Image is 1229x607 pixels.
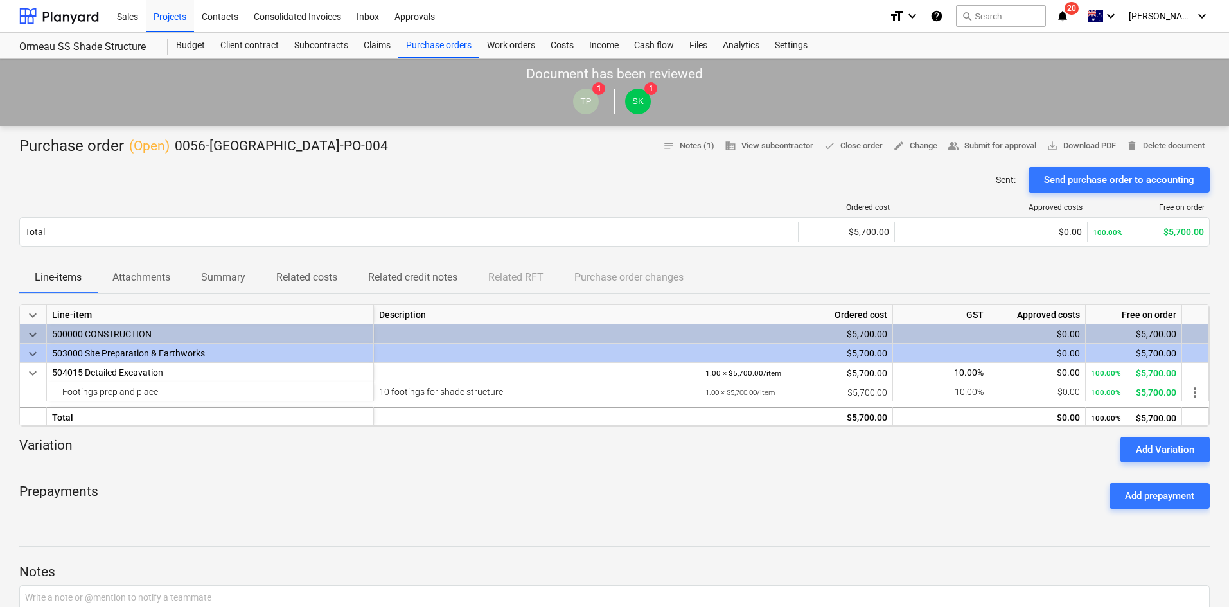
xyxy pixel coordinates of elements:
[19,136,388,157] div: Purchase order
[129,137,170,155] p: ( Open )
[996,227,1082,237] div: $0.00
[374,305,700,324] div: Description
[705,388,775,397] small: 1.00 × $5,700.00 / item
[715,33,767,58] div: Analytics
[1044,172,1194,188] div: Send purchase order to accounting
[1086,305,1182,324] div: Free on order
[705,382,887,402] div: $5,700.00
[1029,167,1210,193] button: Send purchase order to accounting
[356,33,398,58] div: Claims
[1136,441,1194,458] div: Add Variation
[663,139,714,154] span: Notes (1)
[905,8,920,24] i: keyboard_arrow_down
[948,139,1036,154] span: Submit for approval
[25,365,40,381] span: keyboard_arrow_down
[379,382,694,401] div: 10 footings for shade structure
[47,407,374,426] div: Total
[658,136,720,156] button: Notes (1)
[942,136,1041,156] button: Submit for approval
[1129,11,1193,21] span: [PERSON_NAME]
[592,82,605,95] span: 1
[767,33,815,58] a: Settings
[1126,139,1205,154] span: Delete document
[930,8,943,24] i: Knowledge base
[1125,488,1194,504] div: Add prepayment
[962,11,972,21] span: search
[112,270,170,285] p: Attachments
[893,139,937,154] span: Change
[1126,140,1138,152] span: delete
[705,408,887,427] div: $5,700.00
[52,367,163,378] span: 504015 Detailed Excavation
[276,270,337,285] p: Related costs
[989,305,1086,324] div: Approved costs
[1110,483,1210,509] button: Add prepayment
[804,203,890,212] div: Ordered cost
[25,346,40,362] span: keyboard_arrow_down
[398,33,479,58] a: Purchase orders
[1047,140,1058,152] span: save_alt
[1103,8,1118,24] i: keyboard_arrow_down
[632,96,644,106] span: SK
[804,227,889,237] div: $5,700.00
[705,369,781,378] small: 1.00 × $5,700.00 / item
[580,96,591,106] span: TP
[725,140,736,152] span: business
[1091,344,1176,363] div: $5,700.00
[52,324,368,343] div: 500000 CONSTRUCTION
[1091,324,1176,344] div: $5,700.00
[705,344,887,363] div: $5,700.00
[720,136,818,156] button: View subcontractor
[1091,369,1121,378] small: 100.00%
[1065,2,1079,15] span: 20
[889,8,905,24] i: format_size
[1091,388,1121,397] small: 100.00%
[818,136,888,156] button: Close order
[213,33,287,58] a: Client contract
[1187,385,1203,400] span: more_vert
[1047,139,1116,154] span: Download PDF
[379,363,694,382] div: -
[25,308,40,323] span: keyboard_arrow_down
[175,137,388,155] p: 0056-[GEOGRAPHIC_DATA]-PO-004
[1093,228,1123,237] small: 100.00%
[1121,136,1210,156] button: Delete document
[996,173,1018,186] p: Sent : -
[201,270,245,285] p: Summary
[705,363,887,383] div: $5,700.00
[526,66,703,84] p: Document has been reviewed
[995,344,1080,363] div: $0.00
[52,382,368,401] div: Footings prep and place
[35,270,82,285] p: Line-items
[543,33,581,58] a: Costs
[700,305,893,324] div: Ordered cost
[725,139,813,154] span: View subcontractor
[893,363,989,382] div: 10.00%
[1120,437,1210,462] button: Add Variation
[287,33,356,58] div: Subcontracts
[948,140,959,152] span: people_alt
[1091,414,1121,423] small: 100.00%
[644,82,657,95] span: 1
[1091,363,1176,383] div: $5,700.00
[25,227,45,237] div: Total
[52,344,368,362] div: 503000 Site Preparation & Earthworks
[824,140,835,152] span: done
[682,33,715,58] a: Files
[996,203,1083,212] div: Approved costs
[663,140,675,152] span: notes
[1056,8,1069,24] i: notifications
[1093,203,1205,212] div: Free on order
[1165,545,1229,607] iframe: Chat Widget
[893,305,989,324] div: GST
[19,483,98,509] p: Prepayments
[625,89,651,114] div: Sean Keane
[626,33,682,58] a: Cash flow
[479,33,543,58] a: Work orders
[581,33,626,58] a: Income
